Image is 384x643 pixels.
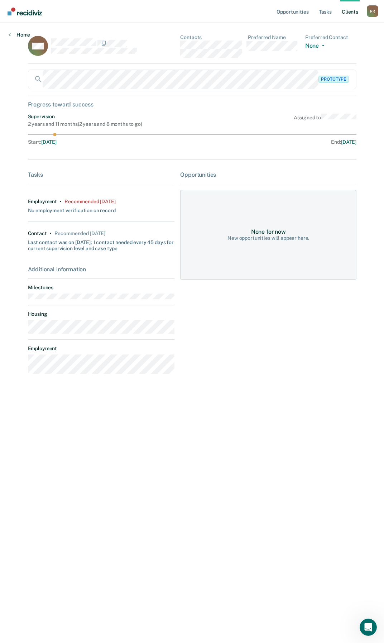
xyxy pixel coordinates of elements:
div: Contact [28,230,47,237]
div: Recommended 2 months ago [64,199,115,205]
dt: Contacts [180,34,242,41]
div: Start : [28,139,193,145]
img: Recidiviz [8,8,42,15]
div: Opportunities [180,171,356,178]
div: Progress toward success [28,101,357,108]
div: No employment verification on record [28,205,116,214]
dt: Preferred Contact [305,34,356,41]
span: [DATE] [341,139,356,145]
div: None for now [251,228,286,235]
div: • [60,199,62,205]
dt: Preferred Name [248,34,299,41]
dt: Milestones [28,285,175,291]
div: Tasks [28,171,175,178]
div: • [50,230,52,237]
dt: Housing [28,311,175,317]
button: None [305,42,327,51]
button: Profile dropdown button [367,5,378,17]
div: Supervision [28,114,142,120]
div: Additional information [28,266,175,273]
div: R R [367,5,378,17]
iframe: Intercom live chat [360,619,377,636]
div: 2 years and 11 months ( 2 years and 8 months to go ) [28,121,142,127]
span: [DATE] [41,139,57,145]
a: Home [9,32,30,38]
div: Recommended in 12 days [54,230,105,237]
div: Assigned to [294,114,356,127]
div: Last contact was on [DATE]; 1 contact needed every 45 days for current supervision level and case... [28,237,175,252]
div: End : [195,139,356,145]
dt: Employment [28,346,175,352]
div: New opportunities will appear here. [227,235,309,241]
div: Employment [28,199,57,205]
